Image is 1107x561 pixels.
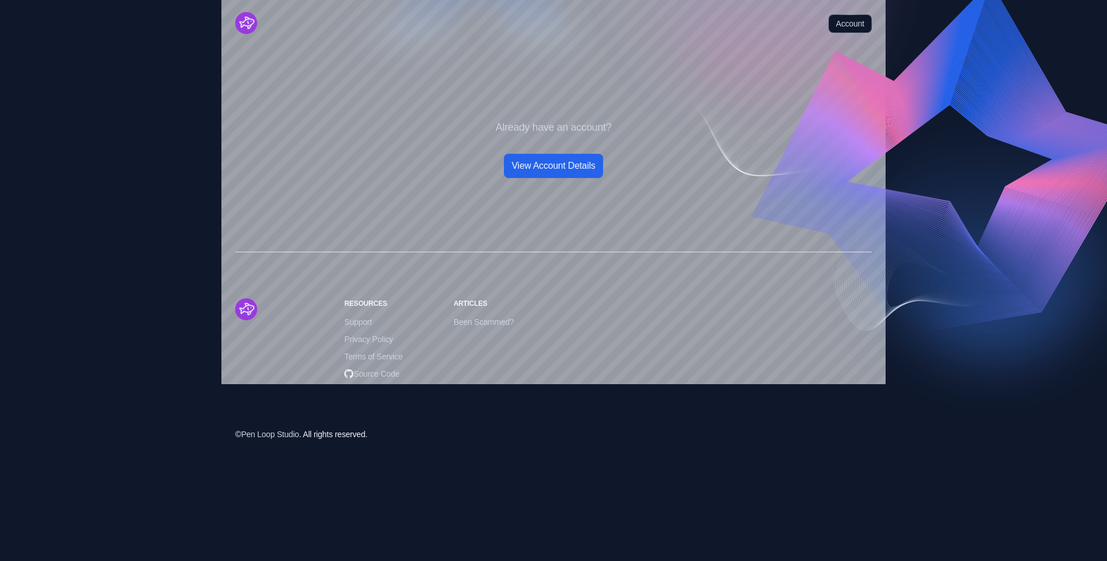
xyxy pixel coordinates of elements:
[344,352,402,361] a: Terms of Service
[344,333,393,346] span: Privacy Policy
[344,298,435,309] h6: Resources
[504,154,603,178] a: View Account Details
[344,316,372,328] span: Support
[344,350,402,363] span: Terms of Service
[344,369,353,378] img: Open Source
[235,298,326,320] a: Cruip
[235,428,367,441] div: © . All rights reserved.
[829,14,872,33] a: Account
[344,371,400,380] a: Open SourceSource Code
[344,335,393,344] a: Privacy Policy
[454,298,544,309] h6: Articles
[235,12,257,34] a: Cruip
[344,367,400,380] span: Source Code
[235,12,257,34] img: Stellar
[241,430,299,439] a: Pen Loop Studio
[235,298,257,320] img: Stellar
[454,316,514,328] span: Been Scammed?
[332,120,775,135] p: Already have an account?
[454,317,514,327] a: Been Scammed?
[241,428,299,441] span: Pen Loop Studio
[344,317,372,327] a: Support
